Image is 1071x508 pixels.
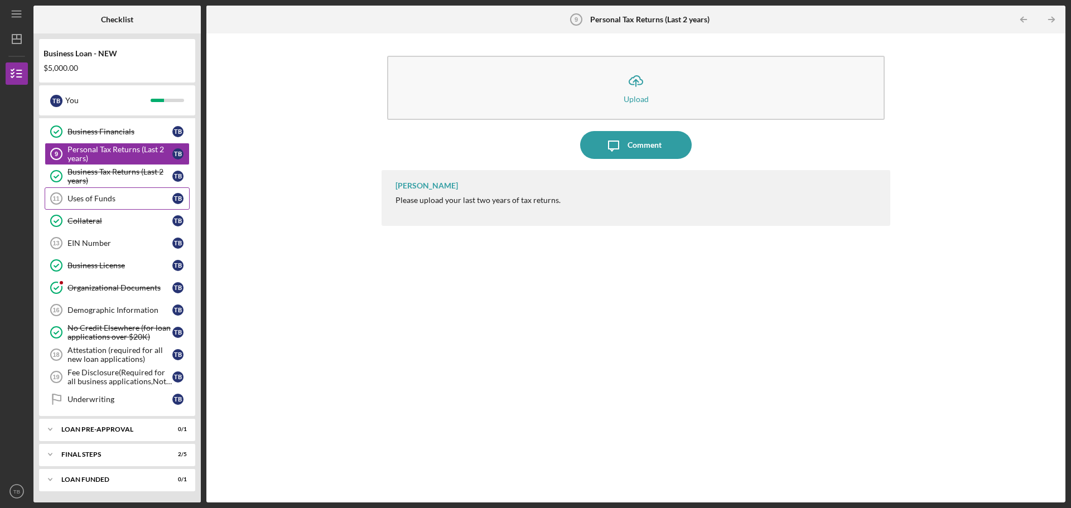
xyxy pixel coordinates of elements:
tspan: 9 [55,151,58,157]
div: Business License [67,261,172,270]
tspan: 9 [575,16,578,23]
a: 16Demographic InformationTB [45,299,190,321]
div: Business Financials [67,127,172,136]
div: 0 / 1 [167,426,187,433]
a: 13EIN NumberTB [45,232,190,254]
button: Upload [387,56,885,120]
div: You [65,91,151,110]
text: TB [13,488,20,495]
div: FINAL STEPS [61,451,159,458]
div: Upload [624,95,649,103]
div: Business Tax Returns (Last 2 years) [67,167,172,185]
div: Organizational Documents [67,283,172,292]
div: EIN Number [67,239,172,248]
div: T B [172,126,184,137]
div: Business Loan - NEW [44,49,191,58]
div: T B [172,171,184,182]
a: UnderwritingTB [45,388,190,410]
div: T B [172,304,184,316]
div: T B [172,193,184,204]
div: T B [172,148,184,159]
div: LOAN PRE-APPROVAL [61,426,159,433]
div: Fee Disclosure(Required for all business applications,Not needed for Contractor loans) [67,368,172,386]
tspan: 11 [52,195,59,202]
div: T B [172,349,184,360]
div: Personal Tax Returns (Last 2 years) [67,145,172,163]
a: Business Tax Returns (Last 2 years)TB [45,165,190,187]
div: T B [172,371,184,383]
b: Personal Tax Returns (Last 2 years) [590,15,710,24]
a: Organizational DocumentsTB [45,277,190,299]
a: Business LicenseTB [45,254,190,277]
a: 9Personal Tax Returns (Last 2 years)TB [45,143,190,165]
a: 18Attestation (required for all new loan applications)TB [45,343,190,366]
a: Business FinancialsTB [45,120,190,143]
tspan: 18 [52,351,59,358]
tspan: 16 [52,307,59,313]
div: T B [172,394,184,405]
div: Uses of Funds [67,194,172,203]
tspan: 13 [52,240,59,246]
b: Checklist [101,15,133,24]
a: 11Uses of FundsTB [45,187,190,210]
div: Comment [628,131,662,159]
div: T B [172,260,184,271]
div: Please upload your last two years of tax returns. [395,196,561,205]
a: No Credit Elsewhere (for loan applications over $20K)TB [45,321,190,343]
div: T B [172,238,184,249]
div: Underwriting [67,395,172,404]
div: LOAN FUNDED [61,476,159,483]
div: [PERSON_NAME] [395,181,458,190]
div: $5,000.00 [44,64,191,72]
button: Comment [580,131,692,159]
div: T B [172,215,184,226]
div: Collateral [67,216,172,225]
div: T B [172,282,184,293]
a: 19Fee Disclosure(Required for all business applications,Not needed for Contractor loans)TB [45,366,190,388]
div: No Credit Elsewhere (for loan applications over $20K) [67,323,172,341]
div: Attestation (required for all new loan applications) [67,346,172,364]
div: T B [50,95,62,107]
div: 0 / 1 [167,476,187,483]
button: TB [6,480,28,502]
div: T B [172,327,184,338]
tspan: 19 [52,374,59,380]
div: 2 / 5 [167,451,187,458]
div: Demographic Information [67,306,172,315]
a: CollateralTB [45,210,190,232]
